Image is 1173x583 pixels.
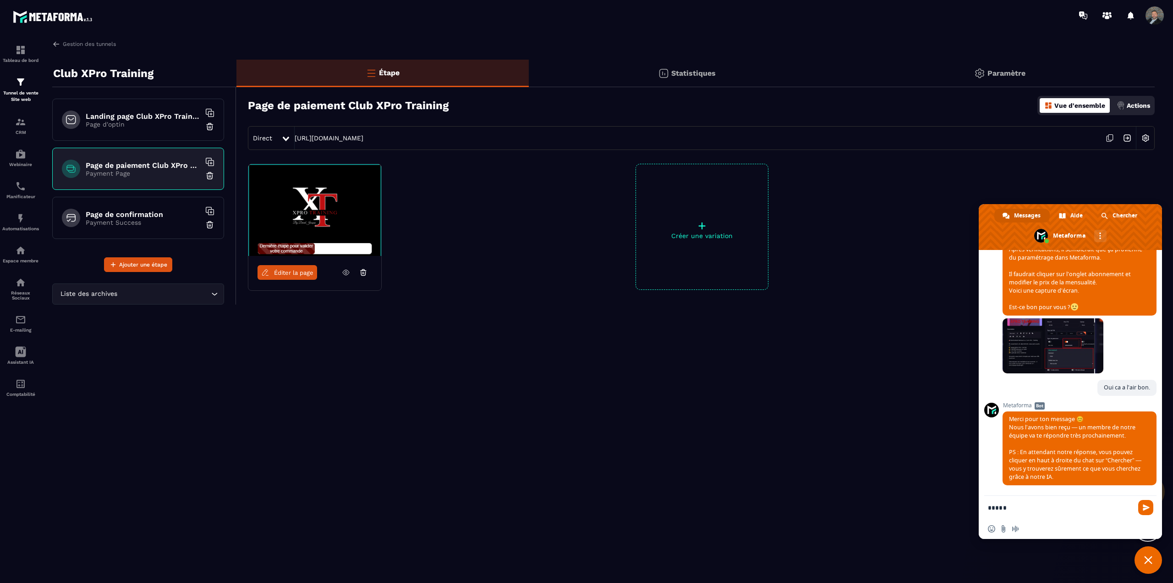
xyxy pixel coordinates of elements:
a: social-networksocial-networkRéseaux Sociaux [2,270,39,307]
p: Club XPro Training [53,64,153,83]
h6: Landing page Club XPro Training [86,112,200,121]
span: Ajouter une étape [119,260,167,269]
p: Actions [1127,102,1150,109]
img: logo [13,8,95,25]
a: Éditer la page [258,265,317,280]
p: Page d'optin [86,121,200,128]
div: Autres canaux [1094,230,1107,242]
span: Liste des archives [58,289,119,299]
img: trash [205,122,214,131]
a: Gestion des tunnels [52,40,116,48]
p: Étape [379,68,400,77]
span: Chercher [1113,209,1137,222]
img: arrow-next.bcc2205e.svg [1118,129,1136,147]
h3: Page de paiement Club XPro Training [248,99,449,112]
img: automations [15,245,26,256]
img: arrow [52,40,60,48]
input: Search for option [119,289,209,299]
div: Search for option [52,283,224,305]
p: Tableau de bord [2,58,39,63]
p: Planificateur [2,194,39,199]
span: Insérer un emoji [988,525,995,533]
div: Aide [1051,209,1092,222]
img: image [248,164,381,256]
span: Envoyer [1138,500,1153,515]
p: Comptabilité [2,392,39,397]
button: Ajouter une étape [104,257,172,272]
img: scheduler [15,181,26,192]
a: automationsautomationsWebinaire [2,142,39,174]
img: actions.d6e523a2.png [1117,101,1125,110]
p: Assistant IA [2,360,39,365]
img: setting-w.858f3a88.svg [1137,129,1154,147]
p: Vue d'ensemble [1054,102,1105,109]
img: stats.20deebd0.svg [658,68,669,79]
span: Message audio [1012,525,1019,533]
p: Payment Page [86,170,200,177]
p: CRM [2,130,39,135]
a: accountantaccountantComptabilité [2,372,39,404]
img: dashboard-orange.40269519.svg [1044,101,1052,110]
a: Assistant IA [2,339,39,372]
a: formationformationTableau de bord [2,38,39,70]
img: formation [15,44,26,56]
a: formationformationCRM [2,110,39,142]
textarea: Entrez votre message... [988,504,1133,512]
span: Après vérifications, il semblerait que ça provienne du paramétrage dans Metaforma. Il faudrait cl... [1009,245,1142,311]
span: Aide [1070,209,1083,222]
p: Créer une variation [636,232,768,239]
a: schedulerschedulerPlanificateur [2,174,39,206]
h6: Page de paiement Club XPro Training [86,161,200,170]
span: Messages [1014,209,1041,222]
img: setting-gr.5f69749f.svg [974,68,985,79]
p: Payment Success [86,219,200,226]
span: Envoyer un fichier [1000,525,1007,533]
img: accountant [15,378,26,389]
img: bars-o.4a397970.svg [366,67,377,78]
img: trash [205,220,214,229]
img: formation [15,77,26,88]
a: automationsautomationsEspace membre [2,238,39,270]
div: Fermer le chat [1135,546,1162,574]
p: Statistiques [671,69,716,78]
a: automationsautomationsAutomatisations [2,206,39,238]
p: Espace membre [2,258,39,263]
a: formationformationTunnel de vente Site web [2,70,39,110]
p: Paramètre [987,69,1025,78]
img: email [15,314,26,325]
a: emailemailE-mailing [2,307,39,339]
img: formation [15,117,26,128]
div: Chercher [1093,209,1146,222]
img: automations [15,213,26,224]
img: social-network [15,277,26,288]
img: automations [15,149,26,160]
span: Éditer la page [274,269,313,276]
a: [URL][DOMAIN_NAME] [295,134,363,142]
p: E-mailing [2,328,39,333]
img: trash [205,171,214,180]
p: + [636,219,768,232]
span: Bot [1035,402,1045,410]
span: Merci pour ton message 😊 Nous l’avons bien reçu — un membre de notre équipe va te répondre très p... [1009,415,1141,481]
p: Tunnel de vente Site web [2,90,39,103]
h6: Page de confirmation [86,210,200,219]
span: Direct [253,134,272,142]
p: Automatisations [2,226,39,231]
span: Metaforma [1003,402,1157,409]
p: Réseaux Sociaux [2,290,39,300]
div: Messages [994,209,1050,222]
p: Webinaire [2,162,39,167]
span: Oui ca a l'air bon. [1104,383,1150,391]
